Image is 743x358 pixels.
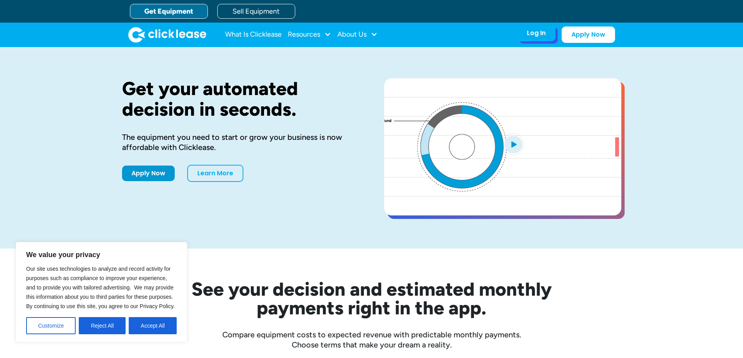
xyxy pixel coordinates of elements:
[130,4,208,19] a: Get Equipment
[288,27,331,42] div: Resources
[129,317,177,334] button: Accept All
[128,27,206,42] img: Clicklease logo
[26,317,76,334] button: Customize
[503,133,524,155] img: Blue play button logo on a light blue circular background
[153,280,590,317] h2: See your decision and estimated monthly payments right in the app.
[527,29,546,37] div: Log In
[79,317,126,334] button: Reject All
[26,250,177,259] p: We value your privacy
[122,132,359,152] div: The equipment you need to start or grow your business is now affordable with Clicklease.
[217,4,295,19] a: Sell Equipment
[26,266,175,309] span: Our site uses technologies to analyze and record activity for purposes such as compliance to impr...
[122,78,359,120] h1: Get your automated decision in seconds.
[122,166,175,181] a: Apply Now
[16,242,187,342] div: We value your privacy
[562,26,615,43] a: Apply Now
[337,27,378,42] div: About Us
[384,78,621,215] a: open lightbox
[225,27,282,42] a: What Is Clicklease
[122,330,621,350] div: Compare equipment costs to expected revenue with predictable monthly payments. Choose terms that ...
[128,27,206,42] a: home
[187,165,243,182] a: Learn More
